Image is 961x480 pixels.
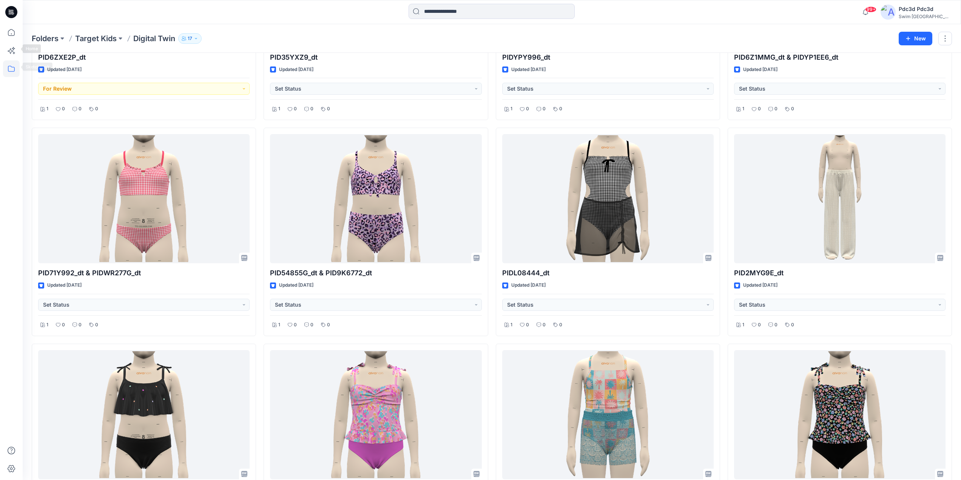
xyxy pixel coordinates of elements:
[75,33,117,44] a: Target Kids
[526,321,529,329] p: 0
[47,281,82,289] p: Updated [DATE]
[502,268,714,278] p: PIDL08444_dt
[865,6,876,12] span: 99+
[62,105,65,113] p: 0
[791,321,794,329] p: 0
[62,321,65,329] p: 0
[734,134,946,264] a: PID2MYG9E_dt
[758,105,761,113] p: 0
[278,321,280,329] p: 1
[758,321,761,329] p: 0
[743,281,777,289] p: Updated [DATE]
[188,34,192,43] p: 17
[511,105,512,113] p: 1
[734,52,946,63] p: PID6Z1MMG_dt & PIDYP1EE6_dt
[279,281,313,289] p: Updated [DATE]
[38,52,250,63] p: PID6ZXE2P_dt
[79,321,82,329] p: 0
[47,66,82,74] p: Updated [DATE]
[133,33,175,44] p: Digital Twin
[899,5,952,14] div: Pdc3d Pdc3d
[310,321,313,329] p: 0
[95,105,98,113] p: 0
[32,33,59,44] a: Folders
[502,350,714,480] a: PID713XX2_dt
[791,105,794,113] p: 0
[327,321,330,329] p: 0
[178,33,202,44] button: 17
[38,268,250,278] p: PID71Y992_dt & PIDWR277G_dt
[270,134,481,264] a: PID54855G_dt & PID9K6772_dt
[774,105,777,113] p: 0
[294,321,297,329] p: 0
[881,5,896,20] img: avatar
[95,321,98,329] p: 0
[502,134,714,264] a: PIDL08444_dt
[899,32,932,45] button: New
[742,321,744,329] p: 1
[743,66,777,74] p: Updated [DATE]
[774,321,777,329] p: 0
[270,52,481,63] p: PID35YXZ9_dt
[734,350,946,480] a: PID6ZG33G_dt
[742,105,744,113] p: 1
[526,105,529,113] p: 0
[511,281,546,289] p: Updated [DATE]
[511,66,546,74] p: Updated [DATE]
[270,268,481,278] p: PID54855G_dt & PID9K6772_dt
[734,268,946,278] p: PID2MYG9E_dt
[270,350,481,480] a: PIDZ2YLL7_dt
[46,321,48,329] p: 1
[559,321,562,329] p: 0
[543,105,546,113] p: 0
[46,105,48,113] p: 1
[38,350,250,480] a: PIDP6199Z_dt
[559,105,562,113] p: 0
[543,321,546,329] p: 0
[502,52,714,63] p: PIDYPY996_dt
[278,105,280,113] p: 1
[511,321,512,329] p: 1
[79,105,82,113] p: 0
[294,105,297,113] p: 0
[310,105,313,113] p: 0
[38,134,250,264] a: PID71Y992_dt & PIDWR277G_dt
[327,105,330,113] p: 0
[279,66,313,74] p: Updated [DATE]
[899,14,952,19] div: Swim [GEOGRAPHIC_DATA]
